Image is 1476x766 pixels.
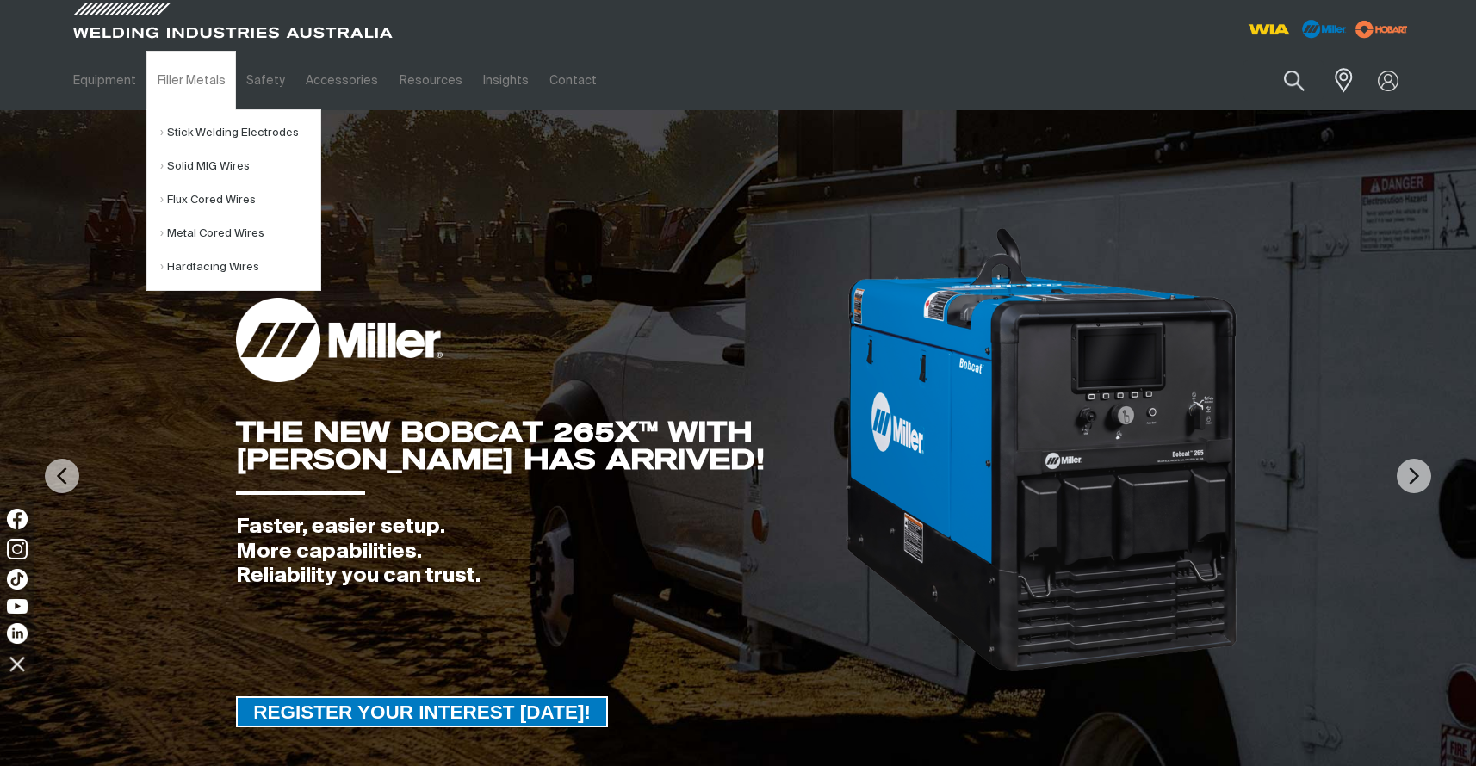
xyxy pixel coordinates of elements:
[63,51,146,110] a: Equipment
[7,509,28,529] img: Facebook
[160,217,320,250] a: Metal Cored Wires
[146,51,235,110] a: Filler Metals
[7,539,28,559] img: Instagram
[7,623,28,644] img: LinkedIn
[146,109,321,291] ul: Filler Metals Submenu
[295,51,388,110] a: Accessories
[236,51,295,110] a: Safety
[236,418,844,473] div: THE NEW BOBCAT 265X™ WITH [PERSON_NAME] HAS ARRIVED!
[3,649,32,678] img: hide socials
[45,459,79,493] img: PrevArrow
[236,696,608,727] a: REGISTER YOUR INTEREST TODAY!
[389,51,473,110] a: Resources
[160,250,320,284] a: Hardfacing Wires
[160,116,320,150] a: Stick Welding Electrodes
[7,599,28,614] img: YouTube
[236,515,844,589] div: Faster, easier setup. More capabilities. Reliability you can trust.
[238,696,606,727] span: REGISTER YOUR INTEREST [DATE]!
[1265,60,1324,101] button: Search products
[160,150,320,183] a: Solid MIG Wires
[473,51,539,110] a: Insights
[539,51,607,110] a: Contact
[160,183,320,217] a: Flux Cored Wires
[1397,459,1431,493] img: NextArrow
[7,569,28,590] img: TikTok
[63,51,1076,110] nav: Main
[1350,16,1413,42] img: miller
[1243,60,1324,101] input: Product name or item number...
